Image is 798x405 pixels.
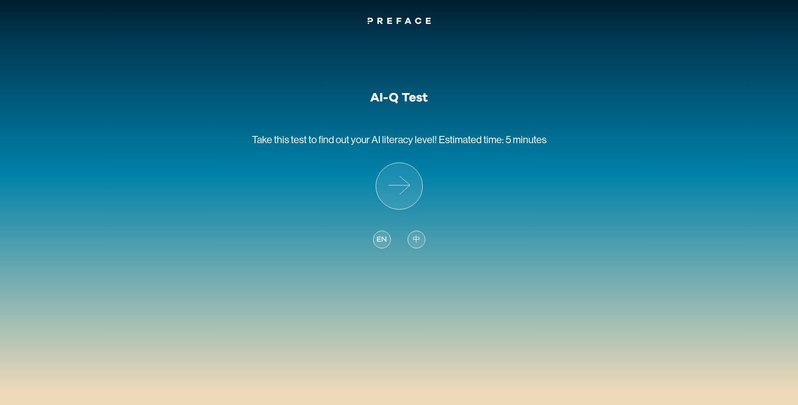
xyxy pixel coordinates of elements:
span: find out your AI literacy level! [318,134,437,145]
h1: AI-Q Test [370,90,428,105]
span: Estimated time: 5 minutes [439,134,546,145]
span: Take this test to [252,134,317,145]
span: 中 [413,234,420,245]
span: EN [376,234,387,245]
